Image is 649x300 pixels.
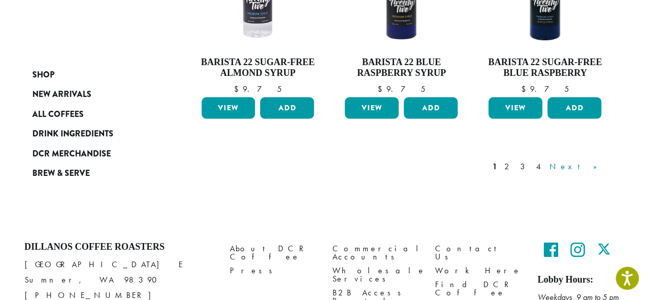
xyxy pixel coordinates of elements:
[521,84,530,94] span: $
[32,148,111,161] span: DCR Merchandise
[32,128,113,141] span: Drink Ingredients
[32,69,54,82] span: Shop
[32,88,91,101] span: New Arrivals
[435,277,522,299] a: Find DCR Coffee
[32,164,155,183] a: Brew & Serve
[32,65,155,85] a: Shop
[378,84,425,94] bdi: 9.75
[234,84,282,94] bdi: 9.75
[32,108,84,121] span: All Coffees
[342,57,460,79] h4: Barista 22 Blue Raspberry Syrup
[435,264,522,277] a: Work Here
[435,242,522,264] a: Contact Us
[345,97,399,119] a: View
[230,242,317,264] a: About DCR Coffee
[199,57,317,79] h4: Barista 22 Sugar-Free Almond Syrup
[234,84,243,94] span: $
[332,264,420,286] a: Wholesale Services
[518,161,531,173] a: 3
[404,97,458,119] button: Add
[25,242,214,253] h4: Dillanos Coffee Roasters
[521,84,569,94] bdi: 9.75
[32,167,90,180] span: Brew & Serve
[260,97,314,119] button: Add
[547,161,606,173] a: Next »
[32,85,155,104] a: New Arrivals
[32,144,155,163] a: DCR Merchandise
[490,161,499,173] a: 1
[332,242,420,264] a: Commercial Accounts
[538,274,625,286] h5: Lobby Hours:
[32,124,155,144] a: Drink Ingredients
[378,84,386,94] span: $
[488,97,542,119] a: View
[547,97,601,119] button: Add
[534,161,544,173] a: 4
[230,264,317,277] a: Press
[486,57,604,79] h4: Barista 22 Sugar-Free Blue Raspberry
[32,105,155,124] a: All Coffees
[202,97,255,119] a: View
[502,161,515,173] a: 2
